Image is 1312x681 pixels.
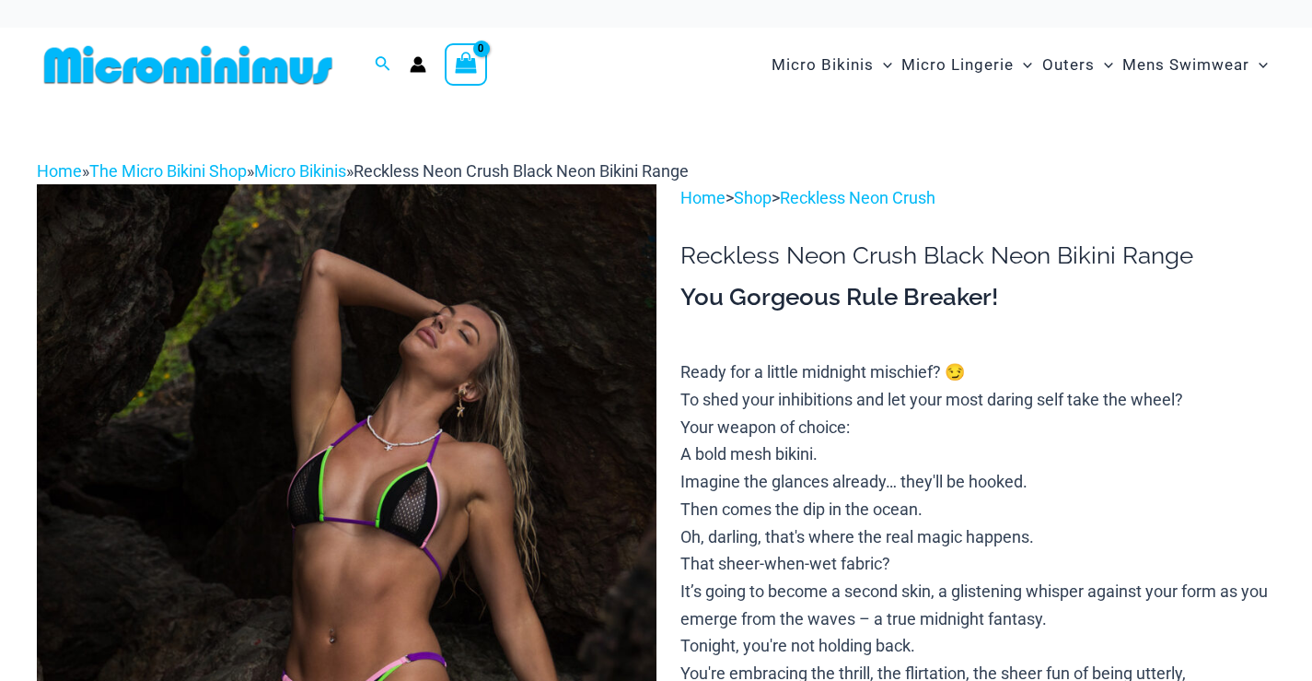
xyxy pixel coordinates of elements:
[37,161,82,181] a: Home
[354,161,689,181] span: Reckless Neon Crush Black Neon Bikini Range
[780,188,935,207] a: Reckless Neon Crush
[445,43,487,86] a: View Shopping Cart, empty
[1042,41,1095,88] span: Outers
[897,37,1037,93] a: Micro LingerieMenu ToggleMenu Toggle
[37,44,340,86] img: MM SHOP LOGO FLAT
[680,241,1275,270] h1: Reckless Neon Crush Black Neon Bikini Range
[764,34,1275,96] nav: Site Navigation
[1249,41,1268,88] span: Menu Toggle
[680,184,1275,212] p: > >
[1118,37,1272,93] a: Mens SwimwearMenu ToggleMenu Toggle
[37,161,689,181] span: » » »
[874,41,892,88] span: Menu Toggle
[1038,37,1118,93] a: OutersMenu ToggleMenu Toggle
[901,41,1014,88] span: Micro Lingerie
[767,37,897,93] a: Micro BikinisMenu ToggleMenu Toggle
[772,41,874,88] span: Micro Bikinis
[254,161,346,181] a: Micro Bikinis
[375,53,391,76] a: Search icon link
[680,188,726,207] a: Home
[1122,41,1249,88] span: Mens Swimwear
[89,161,247,181] a: The Micro Bikini Shop
[1014,41,1032,88] span: Menu Toggle
[734,188,772,207] a: Shop
[1095,41,1113,88] span: Menu Toggle
[410,56,426,73] a: Account icon link
[680,282,1275,313] h3: You Gorgeous Rule Breaker!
